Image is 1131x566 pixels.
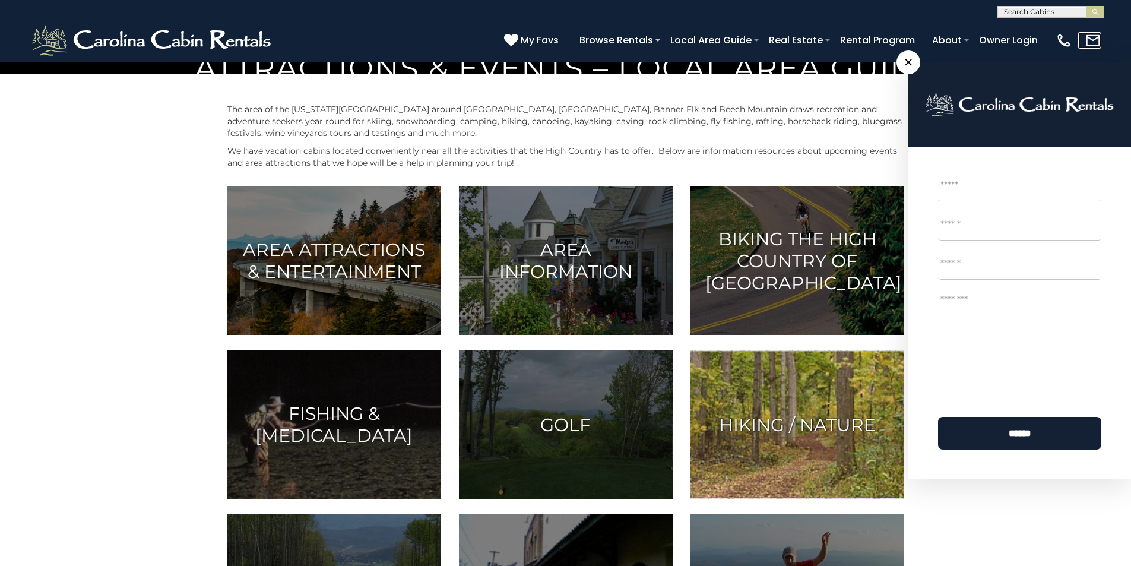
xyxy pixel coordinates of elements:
[574,30,659,50] a: Browse Rentals
[763,30,829,50] a: Real Estate
[664,30,758,50] a: Local Area Guide
[227,103,904,139] p: The area of the [US_STATE][GEOGRAPHIC_DATA] around [GEOGRAPHIC_DATA], [GEOGRAPHIC_DATA], Banner E...
[1056,32,1072,49] img: phone-regular-white.png
[474,239,658,283] h3: Area Information
[834,30,921,50] a: Rental Program
[504,33,562,48] a: My Favs
[1085,32,1101,49] img: mail-regular-white.png
[973,30,1044,50] a: Owner Login
[227,186,441,335] a: Area Attractions & Entertainment
[242,403,426,447] h3: Fishing & [MEDICAL_DATA]
[227,350,441,499] a: Fishing & [MEDICAL_DATA]
[242,239,426,283] h3: Area Attractions & Entertainment
[459,186,673,335] a: Area Information
[896,50,920,74] span: ×
[705,228,889,294] h3: Biking the High Country of [GEOGRAPHIC_DATA]
[926,30,968,50] a: About
[474,414,658,436] h3: Golf
[30,23,276,58] img: White-1-2.png
[690,350,904,499] a: Hiking / Nature
[926,92,1114,117] img: logo
[690,186,904,335] a: Biking the High Country of [GEOGRAPHIC_DATA]
[521,33,559,48] span: My Favs
[459,350,673,499] a: Golf
[705,414,889,436] h3: Hiking / Nature
[227,145,904,169] p: We have vacation cabins located conveniently near all the activities that the High Country has to...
